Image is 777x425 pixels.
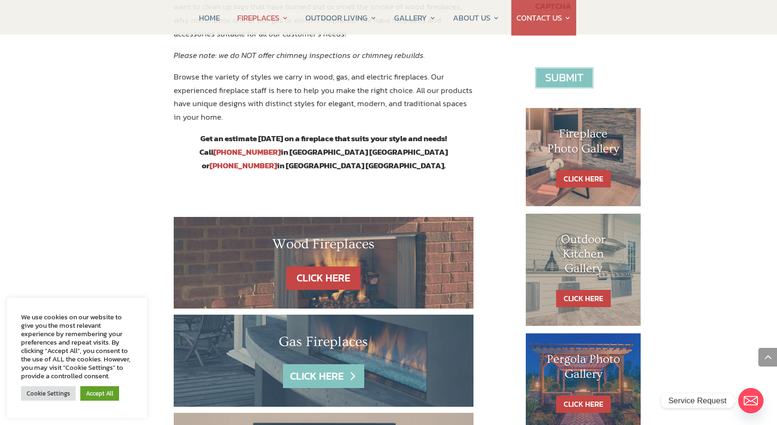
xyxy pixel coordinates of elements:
a: Email [738,388,763,413]
strong: Get an estimate [DATE] on a fireplace that suits your style and needs! Call in [GEOGRAPHIC_DATA] ... [199,132,448,172]
a: [PHONE_NUMBER] [213,146,281,158]
em: Please note: we do NOT offer chimney inspections or chimney rebuilds. [174,49,425,61]
a: CLICK HERE [286,267,360,290]
a: CLICK HERE [283,364,364,388]
h2: Wood Fireplaces [202,236,445,257]
h1: Outdoor Kitchen Gallery [544,232,622,281]
a: Cookie Settings [21,386,76,401]
a: CLICK HERE [556,396,611,413]
div: We use cookies on our website to give you the most relevant experience by remembering your prefer... [21,313,133,380]
h2: Gas Fireplaces [202,333,445,355]
input: Submit [535,67,593,88]
a: [PHONE_NUMBER] [210,159,277,172]
h1: Pergola Photo Gallery [544,352,622,386]
h1: Fireplace Photo Gallery [544,127,622,160]
a: Accept All [80,386,119,401]
a: CLICK HERE [556,170,611,187]
a: CLICK HERE [556,290,611,307]
p: Browse the variety of styles we carry in wood, gas, and electric fireplaces. Our experienced fire... [174,70,473,132]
